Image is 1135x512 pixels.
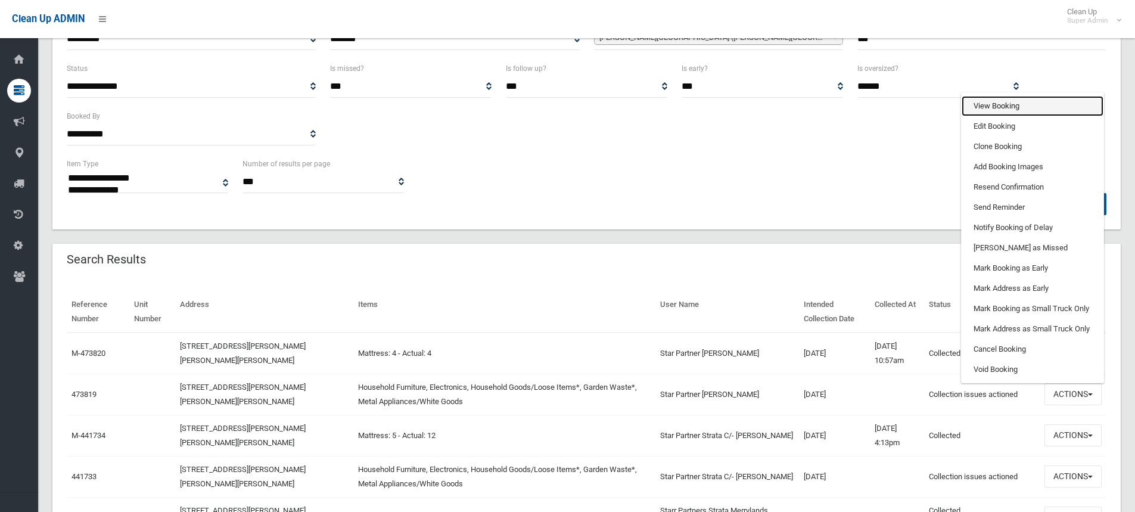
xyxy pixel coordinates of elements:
[655,415,798,456] td: Star Partner Strata C/- [PERSON_NAME]
[1044,383,1102,405] button: Actions
[71,390,97,399] a: 473819
[67,291,129,333] th: Reference Number
[655,291,798,333] th: User Name
[799,456,870,497] td: [DATE]
[180,383,306,406] a: [STREET_ADDRESS][PERSON_NAME][PERSON_NAME][PERSON_NAME]
[962,258,1103,278] a: Mark Booking as Early
[924,374,1040,415] td: Collection issues actioned
[129,291,175,333] th: Unit Number
[799,374,870,415] td: [DATE]
[1044,466,1102,488] button: Actions
[1067,16,1108,25] small: Super Admin
[175,291,354,333] th: Address
[353,333,655,374] td: Mattress: 4 - Actual: 4
[962,218,1103,238] a: Notify Booking of Delay
[962,278,1103,299] a: Mark Address as Early
[799,415,870,456] td: [DATE]
[962,238,1103,258] a: [PERSON_NAME] as Missed
[962,177,1103,197] a: Resend Confirmation
[67,157,98,170] label: Item Type
[655,333,798,374] td: Star Partner [PERSON_NAME]
[962,299,1103,319] a: Mark Booking as Small Truck Only
[242,157,330,170] label: Number of results per page
[870,291,923,333] th: Collected At
[71,472,97,481] a: 441733
[180,465,306,488] a: [STREET_ADDRESS][PERSON_NAME][PERSON_NAME][PERSON_NAME]
[67,62,88,75] label: Status
[799,291,870,333] th: Intended Collection Date
[655,456,798,497] td: Star Partner Strata C/- [PERSON_NAME]
[962,116,1103,136] a: Edit Booking
[870,415,923,456] td: [DATE] 4:13pm
[12,13,85,24] span: Clean Up ADMIN
[870,333,923,374] td: [DATE] 10:57am
[799,333,870,374] td: [DATE]
[67,110,100,123] label: Booked By
[52,248,160,271] header: Search Results
[353,456,655,497] td: Household Furniture, Electronics, Household Goods/Loose Items*, Garden Waste*, Metal Appliances/W...
[1044,424,1102,446] button: Actions
[924,415,1040,456] td: Collected
[962,339,1103,359] a: Cancel Booking
[924,333,1040,374] td: Collected
[1061,7,1120,25] span: Clean Up
[857,62,898,75] label: Is oversized?
[353,374,655,415] td: Household Furniture, Electronics, Household Goods/Loose Items*, Garden Waste*, Metal Appliances/W...
[682,62,708,75] label: Is early?
[506,62,546,75] label: Is follow up?
[71,431,105,440] a: M-441734
[353,415,655,456] td: Mattress: 5 - Actual: 12
[655,374,798,415] td: Star Partner [PERSON_NAME]
[180,424,306,447] a: [STREET_ADDRESS][PERSON_NAME][PERSON_NAME][PERSON_NAME]
[924,291,1040,333] th: Status
[962,96,1103,116] a: View Booking
[330,62,364,75] label: Is missed?
[962,197,1103,218] a: Send Reminder
[924,456,1040,497] td: Collection issues actioned
[180,342,306,365] a: [STREET_ADDRESS][PERSON_NAME][PERSON_NAME][PERSON_NAME]
[353,291,655,333] th: Items
[962,319,1103,339] a: Mark Address as Small Truck Only
[962,359,1103,380] a: Void Booking
[962,136,1103,157] a: Clone Booking
[962,157,1103,177] a: Add Booking Images
[71,349,105,358] a: M-473820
